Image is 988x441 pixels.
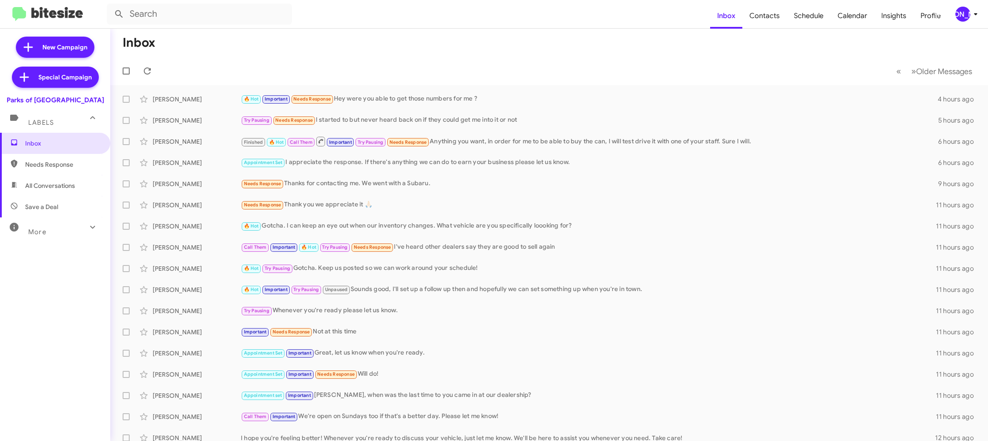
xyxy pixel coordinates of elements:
[358,139,383,145] span: Try Pausing
[891,62,906,80] button: Previous
[153,285,241,294] div: [PERSON_NAME]
[153,349,241,358] div: [PERSON_NAME]
[241,115,937,125] div: I started to but never heard back on if they could get me into it or not
[241,94,937,104] div: Hey were you able to get those numbers for me ?
[153,222,241,231] div: [PERSON_NAME]
[244,117,269,123] span: Try Pausing
[244,329,267,335] span: Important
[955,7,970,22] div: [PERSON_NAME]
[153,370,241,379] div: [PERSON_NAME]
[241,179,937,189] div: Thanks for contacting me. We went with a Subaru.
[241,306,936,316] div: Whenever you're ready please let us know.
[265,265,290,271] span: Try Pausing
[244,392,282,398] span: Appointment set
[38,73,92,82] span: Special Campaign
[153,95,241,104] div: [PERSON_NAME]
[290,139,313,145] span: Call Them
[288,392,311,398] span: Important
[948,7,978,22] button: [PERSON_NAME]
[244,223,259,229] span: 🔥 Hot
[241,157,937,168] div: I appreciate the response. If there's anything we can do to earn your business please let us know.
[273,414,296,419] span: Important
[936,201,981,209] div: 11 hours ago
[936,370,981,379] div: 11 hours ago
[244,287,259,292] span: 🔥 Hot
[153,328,241,336] div: [PERSON_NAME]
[241,221,936,231] div: Gotcha. I can keep an eye out when our inventory changes. What vehicle are you specifically loook...
[244,350,283,356] span: Appointment Set
[241,284,936,295] div: Sounds good, I'll set up a follow up then and hopefully we can set something up when you're in town.
[244,414,267,419] span: Call Them
[936,264,981,273] div: 11 hours ago
[269,139,284,145] span: 🔥 Hot
[241,348,936,358] div: Great, let us know when you're ready.
[911,66,916,77] span: »
[241,136,937,147] div: Anything you want, in order for me to be able to buy the can, I will test drive it with one of yo...
[25,202,58,211] span: Save a Deal
[265,96,288,102] span: Important
[787,3,831,29] a: Schedule
[322,244,348,250] span: Try Pausing
[153,264,241,273] div: [PERSON_NAME]
[241,327,936,337] div: Not at this time
[153,179,241,188] div: [PERSON_NAME]
[325,287,348,292] span: Unpaused
[241,390,936,400] div: [PERSON_NAME], when was the last time to you came in at our dealership?
[25,181,75,190] span: All Conversations
[874,3,913,29] a: Insights
[293,96,331,102] span: Needs Response
[153,412,241,421] div: [PERSON_NAME]
[28,119,54,127] span: Labels
[317,371,355,377] span: Needs Response
[25,160,100,169] span: Needs Response
[241,263,936,273] div: Gotcha. Keep us posted so we can work around your schedule!
[265,287,288,292] span: Important
[153,137,241,146] div: [PERSON_NAME]
[936,412,981,421] div: 11 hours ago
[710,3,742,29] a: Inbox
[937,179,981,188] div: 9 hours ago
[329,139,352,145] span: Important
[936,243,981,252] div: 11 hours ago
[288,350,311,356] span: Important
[936,349,981,358] div: 11 hours ago
[244,371,283,377] span: Appointment Set
[123,36,155,50] h1: Inbox
[936,328,981,336] div: 11 hours ago
[891,62,977,80] nav: Page navigation example
[831,3,874,29] a: Calendar
[153,243,241,252] div: [PERSON_NAME]
[12,67,99,88] a: Special Campaign
[25,139,100,148] span: Inbox
[301,244,316,250] span: 🔥 Hot
[916,67,972,76] span: Older Messages
[742,3,787,29] a: Contacts
[293,287,319,292] span: Try Pausing
[153,116,241,125] div: [PERSON_NAME]
[241,369,936,379] div: Will do!
[913,3,948,29] a: Profile
[273,244,296,250] span: Important
[288,371,311,377] span: Important
[244,202,281,208] span: Needs Response
[936,285,981,294] div: 11 hours ago
[936,222,981,231] div: 11 hours ago
[7,96,104,105] div: Parks of [GEOGRAPHIC_DATA]
[42,43,87,52] span: New Campaign
[937,137,981,146] div: 6 hours ago
[28,228,46,236] span: More
[241,200,936,210] div: Thank you we appreciate it 🙏🏻
[244,181,281,187] span: Needs Response
[937,116,981,125] div: 5 hours ago
[244,139,263,145] span: Finished
[244,96,259,102] span: 🔥 Hot
[153,158,241,167] div: [PERSON_NAME]
[389,139,427,145] span: Needs Response
[275,117,313,123] span: Needs Response
[153,391,241,400] div: [PERSON_NAME]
